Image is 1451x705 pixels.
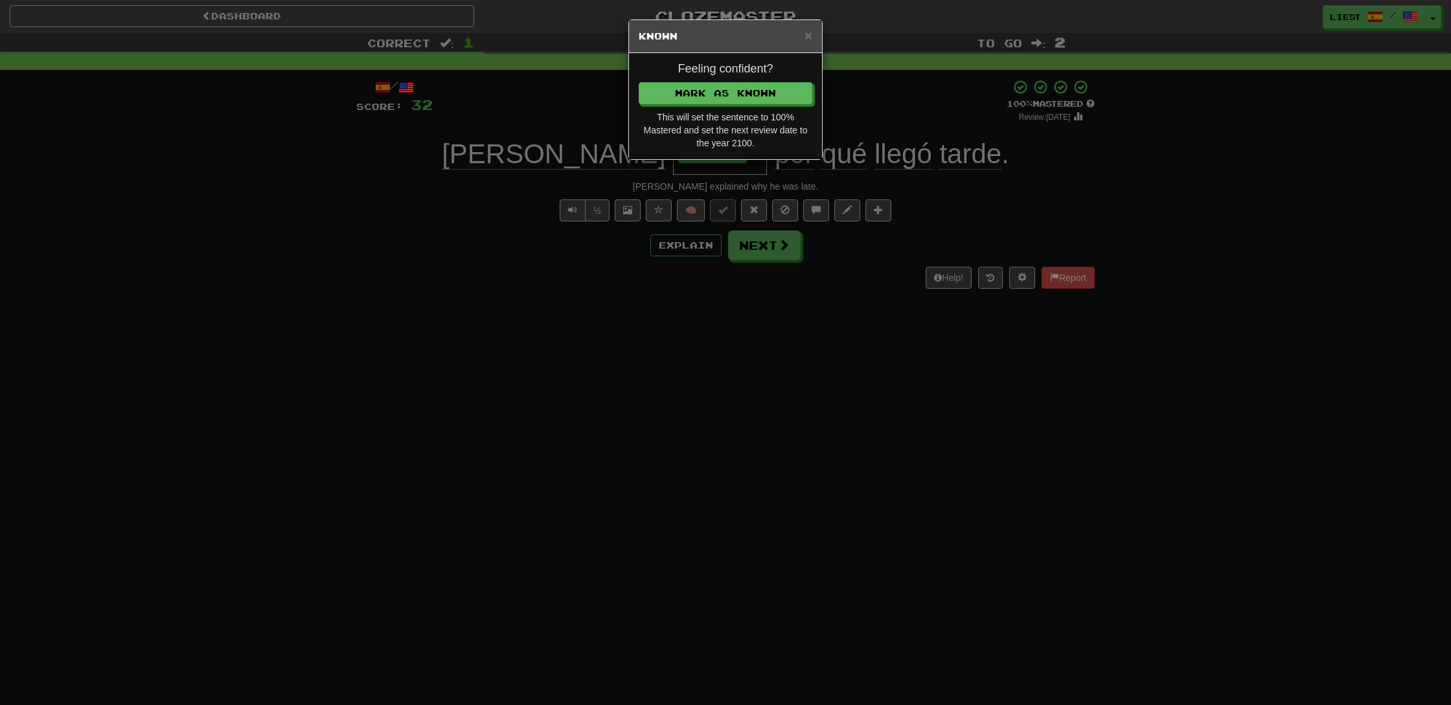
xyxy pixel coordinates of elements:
button: Mark as Known [639,82,812,104]
div: This will set the sentence to 100% Mastered and set the next review date to the year 2100. [639,111,812,150]
h5: Known [639,30,812,43]
h4: Feeling confident? [639,63,812,76]
span: × [805,28,812,43]
button: Close [805,28,812,42]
